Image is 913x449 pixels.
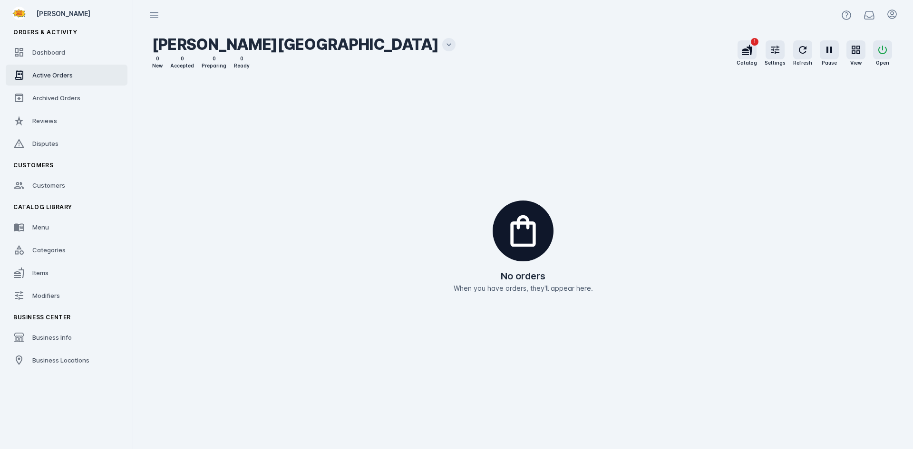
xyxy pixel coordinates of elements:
[13,29,77,36] span: Orders & Activity
[6,217,127,238] a: Menu
[876,59,889,67] div: Open
[32,292,60,299] span: Modifiers
[13,203,72,210] span: Catalog Library
[6,327,127,348] a: Business Info
[32,94,80,102] span: Archived Orders
[32,182,65,189] span: Customers
[32,48,65,56] span: Dashboard
[13,314,71,321] span: Business Center
[793,59,812,67] div: Refresh
[6,65,127,86] a: Active Orders
[454,283,593,293] p: When you have orders, they'll appear here.
[6,350,127,371] a: Business Locations
[6,133,127,154] a: Disputes
[6,42,127,63] a: Dashboard
[6,239,127,260] a: Categories
[181,55,184,62] div: 0
[32,334,72,341] span: Business Info
[240,55,243,62] div: 0
[202,62,226,69] div: Preparing
[32,223,49,231] span: Menu
[156,55,159,62] div: 0
[751,38,758,46] span: 1
[213,55,216,62] div: 0
[738,40,757,59] button: 1
[850,59,862,67] div: View
[6,110,127,131] a: Reviews
[152,35,438,54] h2: [PERSON_NAME][GEOGRAPHIC_DATA]
[6,285,127,306] a: Modifiers
[822,59,837,67] div: Pause
[737,59,757,67] div: Catalog
[32,269,49,277] span: Items
[6,175,127,196] a: Customers
[6,262,127,283] a: Items
[765,59,786,67] div: Settings
[36,9,124,19] div: [PERSON_NAME]
[152,62,163,69] div: New
[32,117,57,124] span: Reviews
[170,62,194,69] div: Accepted
[32,140,58,147] span: Disputes
[501,269,545,283] h2: No orders
[13,162,53,169] span: Customers
[32,356,89,364] span: Business Locations
[32,71,73,79] span: Active Orders
[32,246,66,254] span: Categories
[6,87,127,108] a: Archived Orders
[234,62,250,69] div: Ready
